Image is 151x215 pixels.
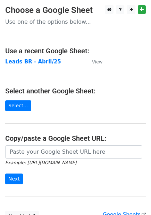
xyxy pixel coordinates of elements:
[5,174,23,184] input: Next
[5,5,146,15] h3: Choose a Google Sheet
[5,87,146,95] h4: Select another Google Sheet:
[5,18,146,25] p: Use one of the options below...
[5,145,142,159] input: Paste your Google Sheet URL here
[5,134,146,143] h4: Copy/paste a Google Sheet URL:
[5,59,61,65] a: Leads BR - Abril/25
[85,59,102,65] a: View
[5,160,76,165] small: Example: [URL][DOMAIN_NAME]
[92,59,102,64] small: View
[5,47,146,55] h4: Use a recent Google Sheet:
[5,100,31,111] a: Select...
